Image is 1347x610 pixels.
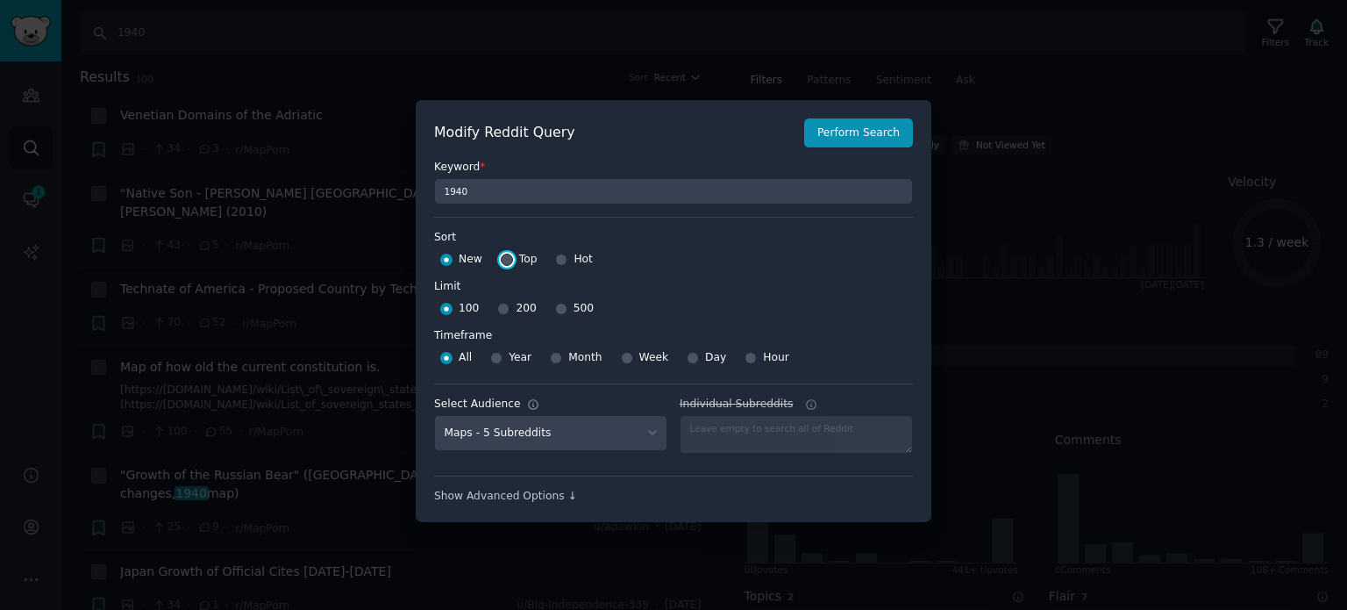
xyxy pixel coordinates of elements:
div: Show Advanced Options ↓ [434,489,913,505]
span: Week [639,350,669,366]
span: Month [568,350,602,366]
span: 100 [459,301,479,317]
span: 500 [574,301,594,317]
span: Year [509,350,531,366]
span: 200 [516,301,536,317]
span: Day [705,350,726,366]
label: Individual Subreddits [680,397,913,413]
span: New [459,252,482,268]
h2: Modify Reddit Query [434,122,795,144]
span: Hour [763,350,789,366]
input: Keyword to search on Reddit [434,178,913,205]
label: Timeframe [434,322,913,344]
label: Keyword [434,160,913,176]
span: Top [519,252,538,268]
div: Select Audience [434,397,521,413]
label: Sort [434,230,913,246]
button: Perform Search [804,118,913,148]
div: Limit [434,279,460,295]
span: All [459,350,472,366]
span: Hot [574,252,593,268]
